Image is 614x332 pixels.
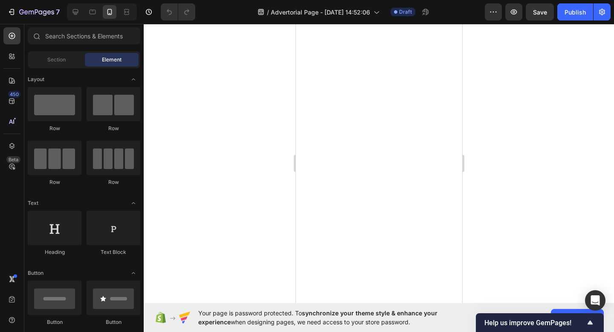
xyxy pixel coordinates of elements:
[28,76,44,83] span: Layout
[28,269,43,277] span: Button
[87,318,140,326] div: Button
[198,309,471,326] span: Your page is password protected. To when designing pages, we need access to your store password.
[399,8,412,16] span: Draft
[102,56,122,64] span: Element
[161,3,195,20] div: Undo/Redo
[271,8,370,17] span: Advertorial Page - [DATE] 14:52:06
[526,3,554,20] button: Save
[565,8,586,17] div: Publish
[47,56,66,64] span: Section
[484,317,595,328] button: Show survey - Help us improve GemPages!
[87,178,140,186] div: Row
[87,248,140,256] div: Text Block
[8,91,20,98] div: 450
[127,73,140,86] span: Toggle open
[28,248,81,256] div: Heading
[198,309,437,326] span: synchronize your theme style & enhance your experience
[87,125,140,132] div: Row
[127,266,140,280] span: Toggle open
[127,196,140,210] span: Toggle open
[551,309,604,326] button: Allow access
[557,3,593,20] button: Publish
[267,8,269,17] span: /
[28,178,81,186] div: Row
[296,24,462,303] iframe: Design area
[533,9,547,16] span: Save
[484,319,585,327] span: Help us improve GemPages!
[585,290,605,311] div: Open Intercom Messenger
[28,27,140,44] input: Search Sections & Elements
[28,318,81,326] div: Button
[6,156,20,163] div: Beta
[28,199,38,207] span: Text
[28,125,81,132] div: Row
[3,3,64,20] button: 7
[56,7,60,17] p: 7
